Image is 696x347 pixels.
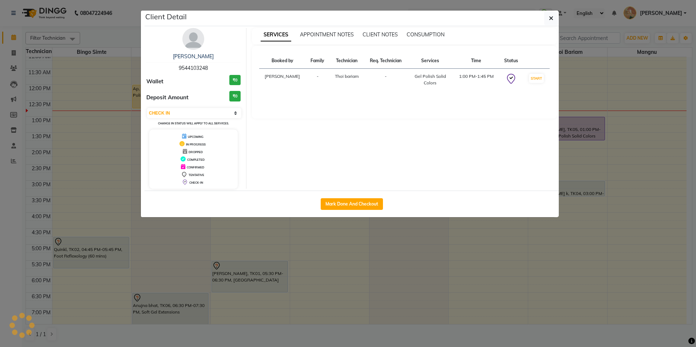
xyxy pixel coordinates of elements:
[335,73,359,79] span: Thoi bariam
[261,28,291,41] span: SERVICES
[259,53,306,69] th: Booked by
[306,69,330,91] td: -
[229,75,241,85] h3: ₹0
[321,198,383,210] button: Mark Done And Checkout
[179,65,208,71] span: 9544103248
[499,53,523,69] th: Status
[306,53,330,69] th: Family
[173,53,214,60] a: [PERSON_NAME]
[453,69,499,91] td: 1:00 PM-1:45 PM
[189,150,203,154] span: DROPPED
[411,73,449,86] div: Gel Polish Solid Colors
[146,93,189,102] span: Deposit Amount
[364,69,407,91] td: -
[363,31,398,38] span: CLIENT NOTES
[453,53,499,69] th: Time
[187,158,205,161] span: COMPLETED
[182,28,204,50] img: avatar
[189,173,204,177] span: TENTATIVE
[364,53,407,69] th: Req. Technician
[300,31,354,38] span: APPOINTMENT NOTES
[158,121,229,125] small: Change in status will apply to all services.
[146,77,163,86] span: Wallet
[407,31,444,38] span: CONSUMPTION
[229,91,241,101] h3: ₹0
[186,143,206,146] span: IN PROGRESS
[145,11,187,22] h5: Client Detail
[187,165,204,169] span: CONFIRMED
[407,53,453,69] th: Services
[189,181,203,184] span: CHECK-IN
[188,135,203,139] span: UPCOMING
[529,74,544,83] button: START
[259,69,306,91] td: [PERSON_NAME]
[329,53,364,69] th: Technician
